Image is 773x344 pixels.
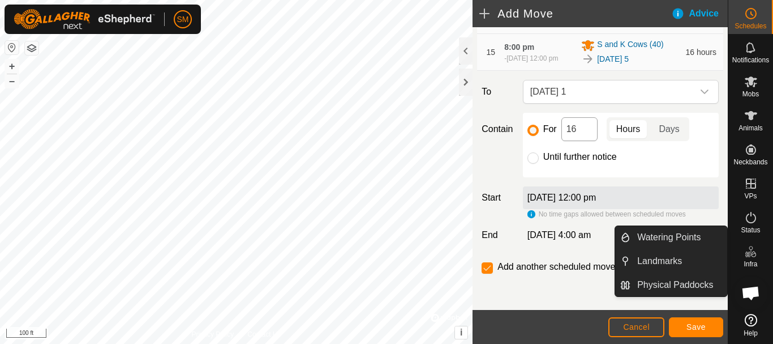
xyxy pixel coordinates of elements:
img: To [581,52,595,66]
span: 15 [486,48,495,57]
a: [DATE] 5 [597,53,629,65]
img: Gallagher Logo [14,9,155,29]
span: [DATE] 12:00 pm [506,54,558,62]
span: 2025-09-29 1 [526,80,693,103]
span: Physical Paddocks [637,278,713,292]
a: Help [728,309,773,341]
a: Physical Paddocks [630,274,727,296]
button: Reset Map [5,41,19,54]
label: Until further notice [543,152,617,162]
span: Days [659,122,679,136]
span: Cancel [623,322,650,332]
span: S and K Cows (40) [597,39,664,52]
label: To [477,80,518,104]
span: Infra [744,261,757,267]
button: – [5,74,19,88]
li: Landmarks [615,250,727,273]
span: Landmarks [637,254,682,268]
button: + [5,60,19,73]
label: Start [477,191,518,205]
label: Contain [477,122,518,136]
span: Watering Points [637,231,701,244]
span: Neckbands [733,159,767,165]
span: 16 hours [686,48,716,57]
span: 8:00 pm [504,43,534,52]
button: Save [669,317,723,337]
button: Map Layers [25,41,38,55]
span: Help [744,330,758,337]
div: - [504,53,558,63]
div: dropdown trigger [693,80,716,103]
span: Notifications [732,57,769,63]
span: i [460,328,462,337]
a: Privacy Policy [192,329,234,339]
span: SM [177,14,189,26]
div: Open chat [734,276,768,310]
label: Add another scheduled move [497,262,615,271]
span: Save [686,322,706,332]
button: Cancel [608,317,664,337]
li: Physical Paddocks [615,274,727,296]
label: [DATE] 12:00 pm [527,193,596,202]
a: Contact Us [247,329,281,339]
span: VPs [744,193,757,199]
button: i [455,326,467,339]
span: Animals [738,125,763,131]
span: Mobs [742,91,759,97]
span: Schedules [735,23,766,29]
span: [DATE] 4:00 am [527,230,591,240]
li: Watering Points [615,226,727,249]
h2: Add Move [479,7,671,20]
div: Advice [671,7,728,20]
a: Landmarks [630,250,727,273]
label: End [477,228,518,242]
span: No time gaps allowed between scheduled moves [539,210,686,218]
label: For [543,125,557,134]
span: Hours [616,122,641,136]
span: Status [741,227,760,233]
a: Watering Points [630,226,727,249]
